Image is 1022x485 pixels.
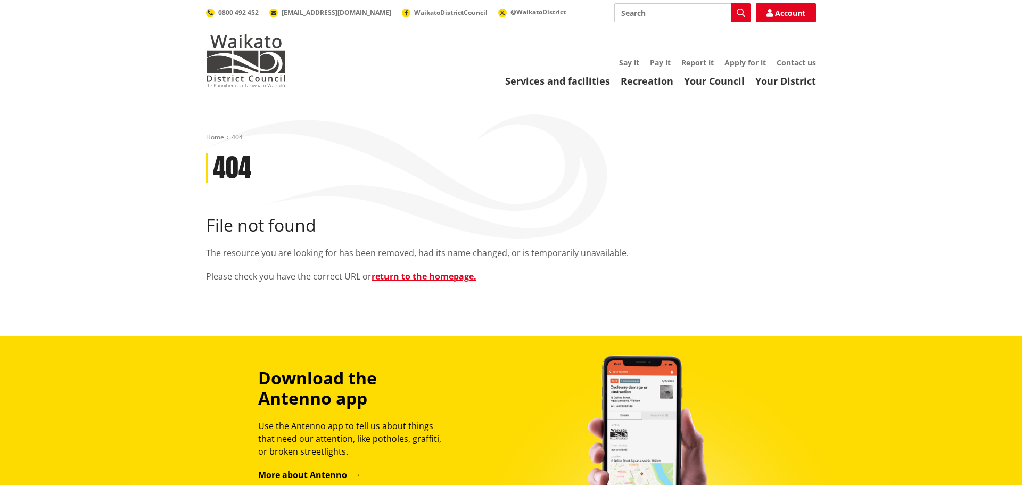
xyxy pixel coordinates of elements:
[206,133,816,142] nav: breadcrumb
[498,7,566,17] a: @WaikatoDistrict
[372,270,476,282] a: return to the homepage.
[269,8,391,17] a: [EMAIL_ADDRESS][DOMAIN_NAME]
[681,57,714,68] a: Report it
[218,8,259,17] span: 0800 492 452
[206,8,259,17] a: 0800 492 452
[510,7,566,17] span: @WaikatoDistrict
[505,75,610,87] a: Services and facilities
[619,57,639,68] a: Say it
[206,133,224,142] a: Home
[282,8,391,17] span: [EMAIL_ADDRESS][DOMAIN_NAME]
[777,57,816,68] a: Contact us
[402,8,488,17] a: WaikatoDistrictCouncil
[206,34,286,87] img: Waikato District Council - Te Kaunihera aa Takiwaa o Waikato
[206,215,816,235] h2: File not found
[232,133,243,142] span: 404
[724,57,766,68] a: Apply for it
[621,75,673,87] a: Recreation
[258,368,451,409] h3: Download the Antenno app
[206,246,816,259] p: The resource you are looking for has been removed, had its name changed, or is temporarily unavai...
[614,3,751,22] input: Search input
[206,270,816,283] p: Please check you have the correct URL or
[258,469,361,481] a: More about Antenno
[755,75,816,87] a: Your District
[213,153,251,184] h1: 404
[414,8,488,17] span: WaikatoDistrictCouncil
[650,57,671,68] a: Pay it
[756,3,816,22] a: Account
[258,420,451,458] p: Use the Antenno app to tell us about things that need our attention, like potholes, graffiti, or ...
[684,75,745,87] a: Your Council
